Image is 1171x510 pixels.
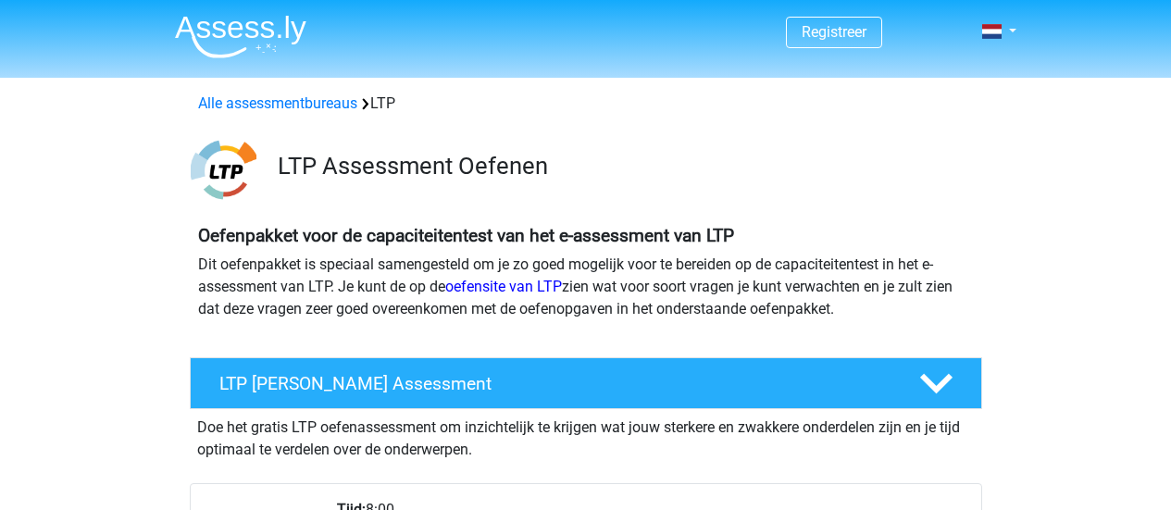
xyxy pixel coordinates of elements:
img: ltp.png [191,137,256,203]
h3: LTP Assessment Oefenen [278,152,967,180]
b: Oefenpakket voor de capaciteitentest van het e-assessment van LTP [198,225,734,246]
a: LTP [PERSON_NAME] Assessment [182,357,990,409]
a: oefensite van LTP [445,278,562,295]
p: Dit oefenpakket is speciaal samengesteld om je zo goed mogelijk voor te bereiden op de capaciteit... [198,254,974,320]
a: Registreer [802,23,866,41]
h4: LTP [PERSON_NAME] Assessment [219,373,890,394]
div: LTP [191,93,981,115]
a: Alle assessmentbureaus [198,94,357,112]
img: Assessly [175,15,306,58]
div: Doe het gratis LTP oefenassessment om inzichtelijk te krijgen wat jouw sterkere en zwakkere onder... [190,409,982,461]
